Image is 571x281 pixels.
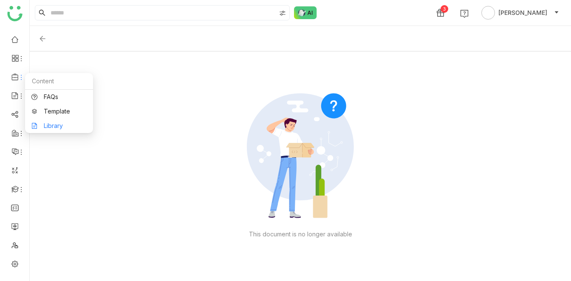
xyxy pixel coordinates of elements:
[7,6,23,21] img: logo
[480,6,561,20] button: [PERSON_NAME]
[441,5,448,13] div: 3
[31,123,87,129] a: Library
[460,9,469,18] img: help.svg
[38,34,47,43] img: back
[31,94,87,100] a: FAQs
[247,230,354,239] div: This document is no longer available
[294,6,317,19] img: ask-buddy-normal.svg
[25,73,93,90] div: Content
[498,8,547,17] span: [PERSON_NAME]
[279,10,286,17] img: search-type.svg
[481,6,495,20] img: avatar
[31,108,87,114] a: Template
